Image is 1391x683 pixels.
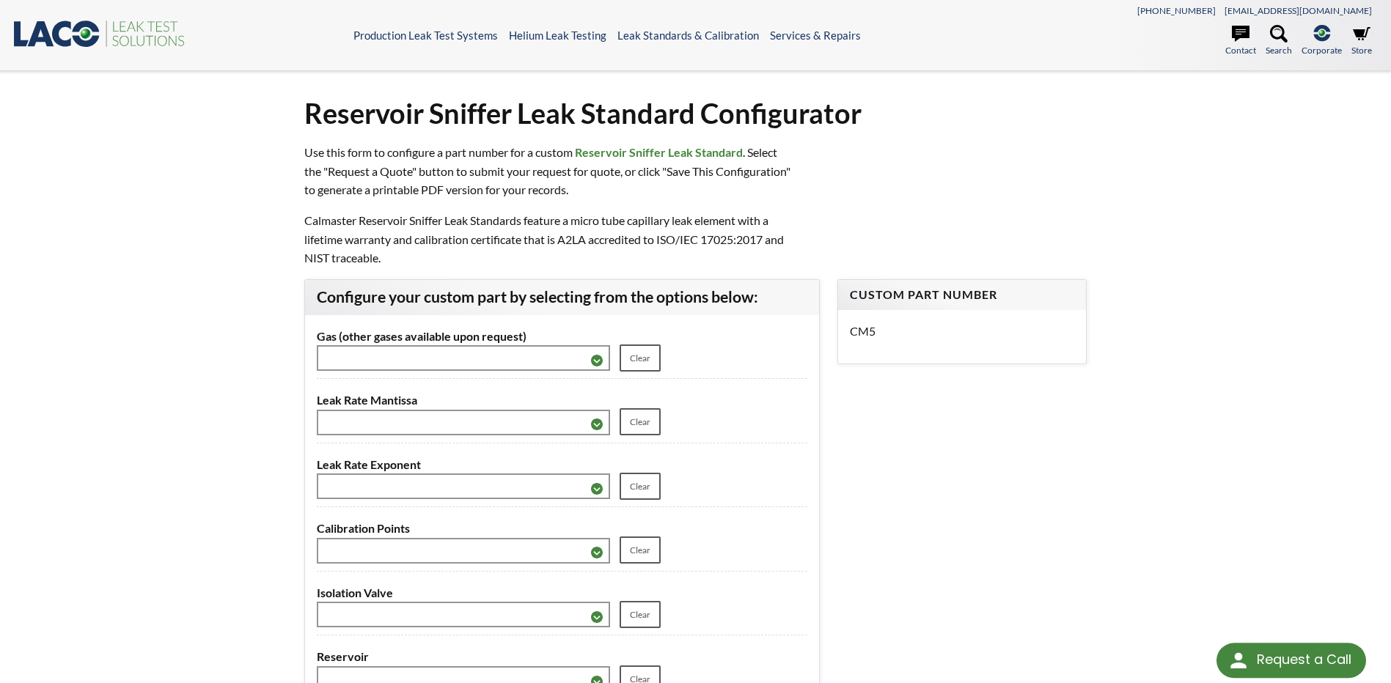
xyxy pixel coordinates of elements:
label: Isolation Valve [317,583,807,602]
label: Gas (other gases available upon request) [317,327,807,346]
strong: Reservoir Sniffer Leak Standard [575,145,743,159]
label: Leak Rate Mantissa [317,391,807,410]
a: Production Leak Test Systems [353,29,498,42]
a: Clear [620,536,661,564]
h3: Configure your custom part by selecting from the options below: [317,287,807,308]
div: Request a Call [1257,643,1351,676]
a: Clear [620,408,661,435]
a: [EMAIL_ADDRESS][DOMAIN_NAME] [1225,5,1372,16]
p: Calmaster Reservoir Sniffer Leak Standards feature a micro tube capillary leak element with a lif... [304,211,796,267]
a: Leak Standards & Calibration [617,29,759,42]
a: Store [1351,25,1372,57]
img: round button [1227,649,1250,672]
label: Leak Rate Exponent [317,455,807,474]
label: Reservoir [317,647,807,666]
a: Clear [620,473,661,500]
h1: Reservoir Sniffer Leak Standard Configurator [304,95,1086,131]
a: Search [1266,25,1292,57]
h4: Custom Part Number [850,287,1073,303]
a: Helium Leak Testing [509,29,606,42]
a: Contact [1225,25,1256,57]
a: Clear [620,344,661,372]
span: Corporate [1302,43,1342,57]
div: Request a Call [1216,643,1366,678]
a: Clear [620,601,661,628]
p: Use this form to configure a part number for a custom . Select the "Request a Quote" button to su... [304,143,796,199]
p: CM5 [850,322,1073,341]
a: [PHONE_NUMBER] [1137,5,1216,16]
label: Calibration Points [317,519,807,538]
a: Services & Repairs [770,29,861,42]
